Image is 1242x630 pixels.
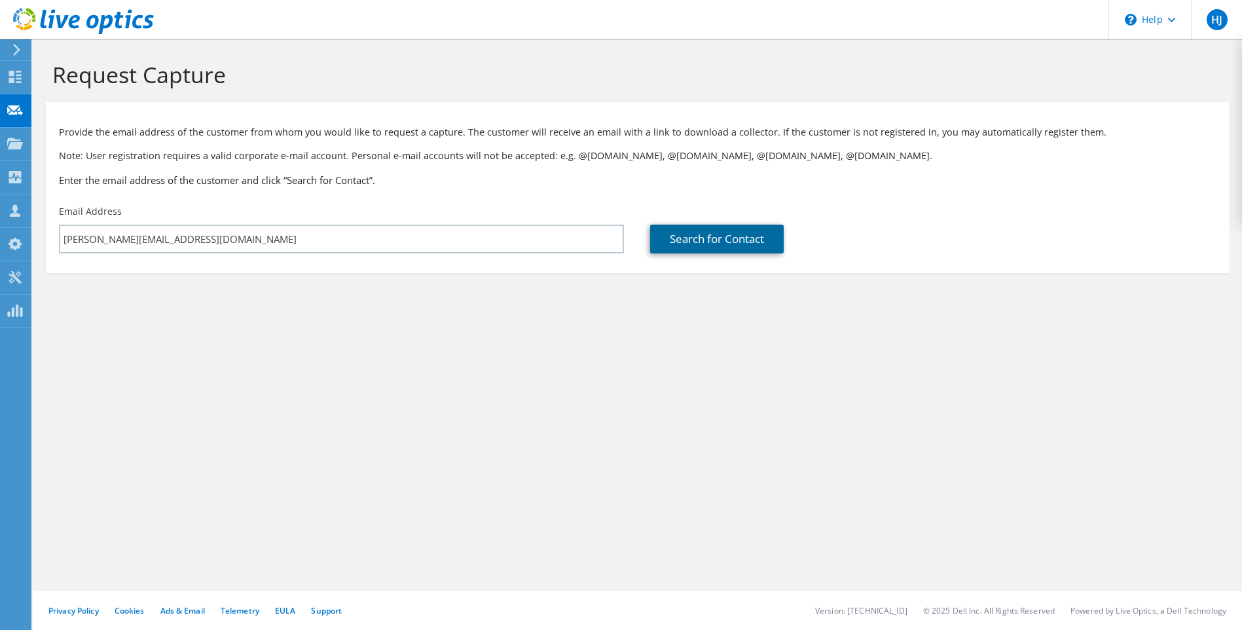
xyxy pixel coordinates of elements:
[1207,9,1228,30] span: HJ
[650,225,784,253] a: Search for Contact
[815,605,907,616] li: Version: [TECHNICAL_ID]
[59,125,1216,139] p: Provide the email address of the customer from whom you would like to request a capture. The cust...
[275,605,295,616] a: EULA
[48,605,99,616] a: Privacy Policy
[221,605,259,616] a: Telemetry
[160,605,205,616] a: Ads & Email
[1125,14,1137,26] svg: \n
[59,205,122,218] label: Email Address
[52,61,1216,88] h1: Request Capture
[1070,605,1226,616] li: Powered by Live Optics, a Dell Technology
[923,605,1055,616] li: © 2025 Dell Inc. All Rights Reserved
[311,605,342,616] a: Support
[59,173,1216,187] h3: Enter the email address of the customer and click “Search for Contact”.
[59,149,1216,163] p: Note: User registration requires a valid corporate e-mail account. Personal e-mail accounts will ...
[115,605,145,616] a: Cookies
